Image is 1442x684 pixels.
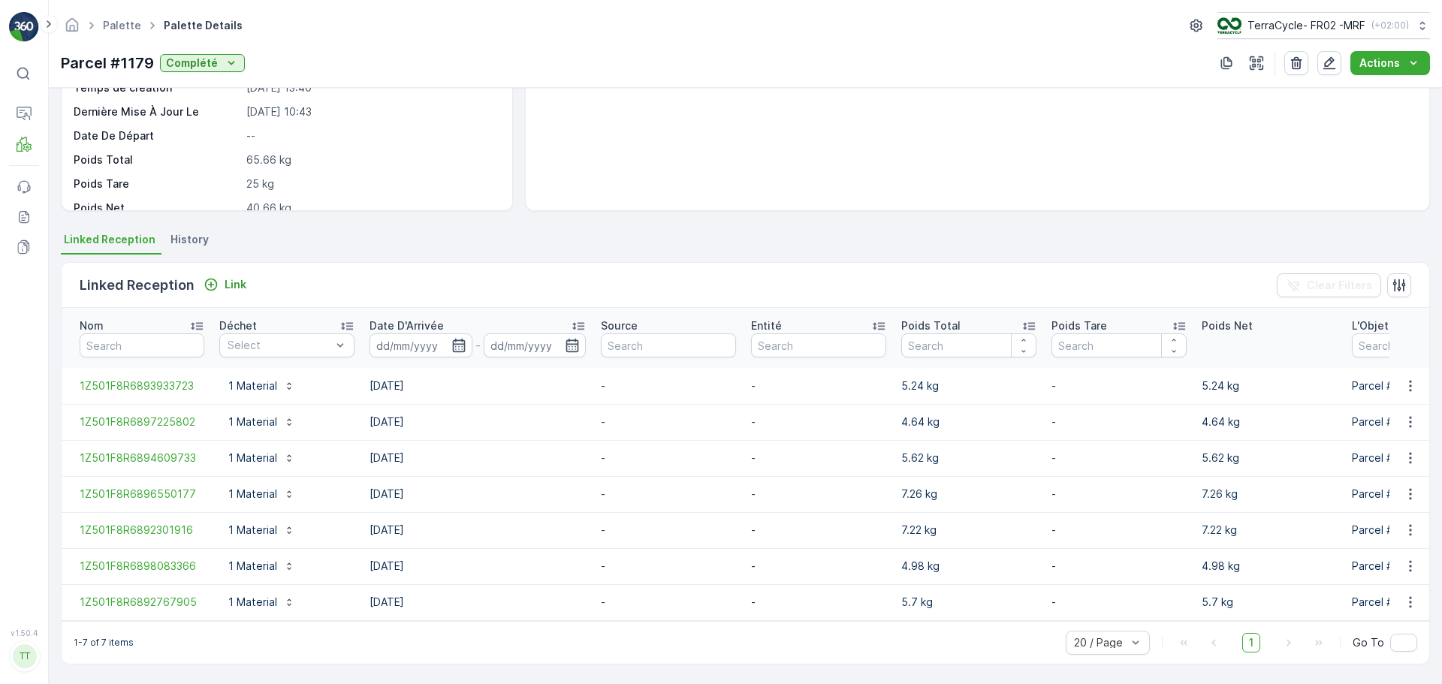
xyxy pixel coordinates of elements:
[80,333,204,357] input: Search
[219,554,304,578] button: 1 Material
[246,104,496,119] p: [DATE] 10:43
[901,414,1036,429] p: 4.64 kg
[74,637,134,649] p: 1-7 of 7 items
[80,487,204,502] a: 1Z501F8R6896550177
[219,446,304,470] button: 1 Material
[601,450,736,466] p: -
[9,628,39,637] span: v 1.50.4
[74,104,240,119] p: Dernière Mise À Jour Le
[1350,51,1430,75] button: Actions
[74,80,240,95] p: Temps de création
[1051,559,1187,574] p: -
[64,23,80,35] a: Homepage
[61,52,154,74] p: Parcel #1179
[601,523,736,538] p: -
[80,378,204,393] a: 1Z501F8R6893933723
[80,414,204,429] a: 1Z501F8R6897225802
[246,176,496,191] p: 25 kg
[484,333,587,357] input: dd/mm/yyyy
[601,333,736,357] input: Search
[80,523,204,538] a: 1Z501F8R6892301916
[161,18,246,33] span: Palette Details
[1051,450,1187,466] p: -
[74,200,240,215] p: Poids Net
[362,584,593,620] td: [DATE]
[601,595,736,610] p: -
[74,152,240,167] p: Poids Total
[1307,278,1372,293] p: Clear Filters
[1359,56,1400,71] p: Actions
[362,404,593,440] td: [DATE]
[601,414,736,429] p: -
[1247,18,1365,33] p: TerraCycle- FR02 -MRF
[1202,595,1337,610] p: 5.7 kg
[901,559,1036,574] p: 4.98 kg
[1202,318,1253,333] p: Poids Net
[1217,12,1430,39] button: TerraCycle- FR02 -MRF(+02:00)
[228,414,277,429] p: 1 Material
[228,487,277,502] p: 1 Material
[246,128,496,143] p: --
[103,19,141,32] a: Palette
[80,318,104,333] p: Nom
[1353,635,1384,650] span: Go To
[246,152,496,167] p: 65.66 kg
[601,559,736,574] p: -
[219,318,257,333] p: Déchet
[74,128,240,143] p: Date De Départ
[751,450,886,466] p: -
[1352,318,1434,333] p: L'Objet Associé
[601,487,736,502] p: -
[80,450,204,466] span: 1Z501F8R6894609733
[80,275,195,296] p: Linked Reception
[601,318,638,333] p: Source
[219,374,304,398] button: 1 Material
[901,450,1036,466] p: 5.62 kg
[751,318,782,333] p: Entité
[751,595,886,610] p: -
[370,333,472,357] input: dd/mm/yyyy
[751,378,886,393] p: -
[901,333,1036,357] input: Search
[64,232,155,247] span: Linked Reception
[166,56,218,71] p: Complété
[1202,378,1337,393] p: 5.24 kg
[228,450,277,466] p: 1 Material
[1242,633,1260,652] span: 1
[1202,487,1337,502] p: 7.26 kg
[219,590,304,614] button: 1 Material
[246,80,496,95] p: [DATE] 13:40
[228,523,277,538] p: 1 Material
[901,487,1036,502] p: 7.26 kg
[901,318,961,333] p: Poids Total
[80,595,204,610] a: 1Z501F8R6892767905
[170,232,209,247] span: History
[1051,487,1187,502] p: -
[601,378,736,393] p: -
[9,640,39,672] button: TT
[1277,273,1381,297] button: Clear Filters
[901,595,1036,610] p: 5.7 kg
[1202,559,1337,574] p: 4.98 kg
[751,333,886,357] input: Search
[1051,523,1187,538] p: -
[246,200,496,215] p: 40.66 kg
[219,410,304,434] button: 1 Material
[13,644,37,668] div: TT
[219,482,304,506] button: 1 Material
[1202,523,1337,538] p: 7.22 kg
[1371,20,1409,32] p: ( +02:00 )
[1051,378,1187,393] p: -
[751,559,886,574] p: -
[362,476,593,512] td: [DATE]
[198,276,252,294] button: Link
[751,523,886,538] p: -
[160,54,245,72] button: Complété
[80,559,204,574] a: 1Z501F8R6898083366
[1051,414,1187,429] p: -
[901,523,1036,538] p: 7.22 kg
